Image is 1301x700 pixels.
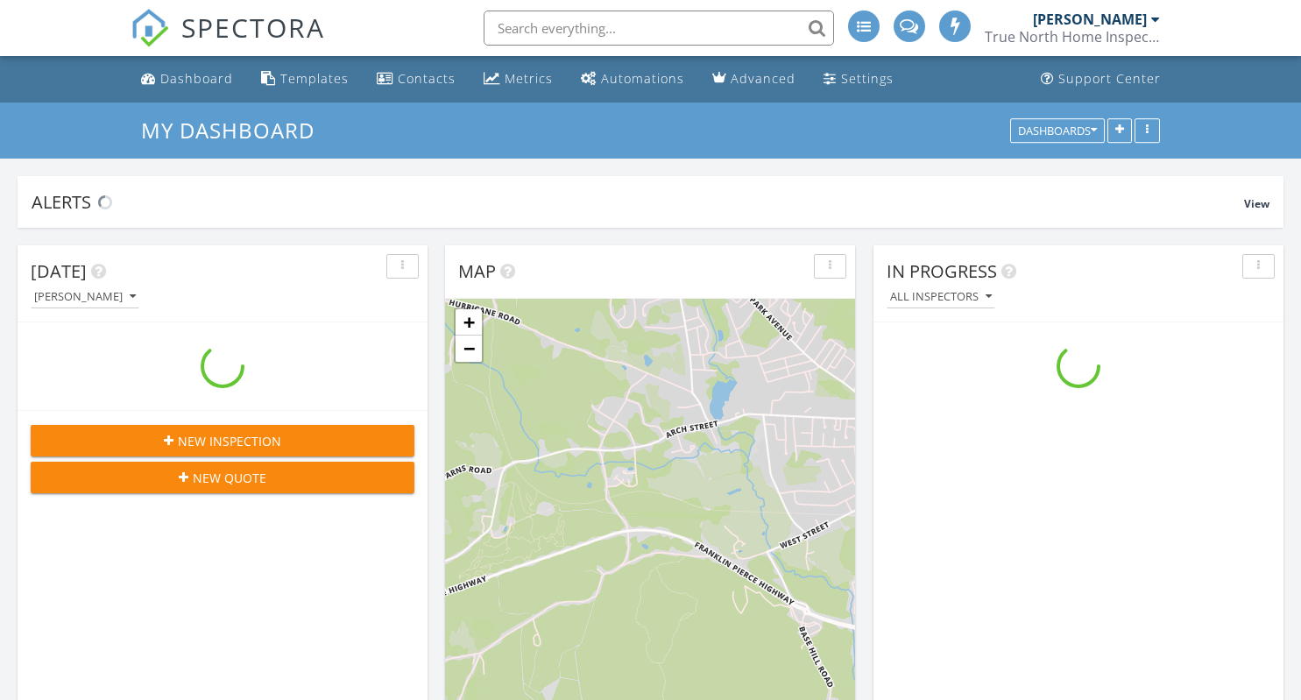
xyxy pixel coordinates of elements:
a: Dashboard [134,63,240,95]
span: View [1244,196,1269,211]
a: Zoom in [456,309,482,336]
a: Templates [254,63,356,95]
button: All Inspectors [887,286,995,309]
div: Alerts [32,190,1244,214]
div: Dashboard [160,70,233,87]
a: SPECTORA [131,24,325,60]
a: Zoom out [456,336,482,362]
a: Settings [817,63,901,95]
a: Metrics [477,63,560,95]
button: New Inspection [31,425,414,456]
div: True North Home Inspection LLC [985,28,1160,46]
a: Advanced [705,63,803,95]
a: Contacts [370,63,463,95]
div: Settings [841,70,894,87]
div: Contacts [398,70,456,87]
button: Dashboards [1010,118,1105,143]
a: My Dashboard [141,116,329,145]
a: Automations (Advanced) [574,63,691,95]
div: Dashboards [1018,124,1097,137]
div: Support Center [1058,70,1161,87]
div: Advanced [731,70,795,87]
div: [PERSON_NAME] [1033,11,1147,28]
button: New Quote [31,462,414,493]
div: [PERSON_NAME] [34,291,136,303]
span: In Progress [887,259,997,283]
span: New Quote [193,469,266,487]
div: All Inspectors [890,291,992,303]
img: The Best Home Inspection Software - Spectora [131,9,169,47]
span: [DATE] [31,259,87,283]
div: Templates [280,70,349,87]
span: Map [458,259,496,283]
input: Search everything... [484,11,834,46]
span: SPECTORA [181,9,325,46]
div: Automations [601,70,684,87]
a: Support Center [1034,63,1168,95]
button: [PERSON_NAME] [31,286,139,309]
div: Metrics [505,70,553,87]
span: New Inspection [178,432,281,450]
